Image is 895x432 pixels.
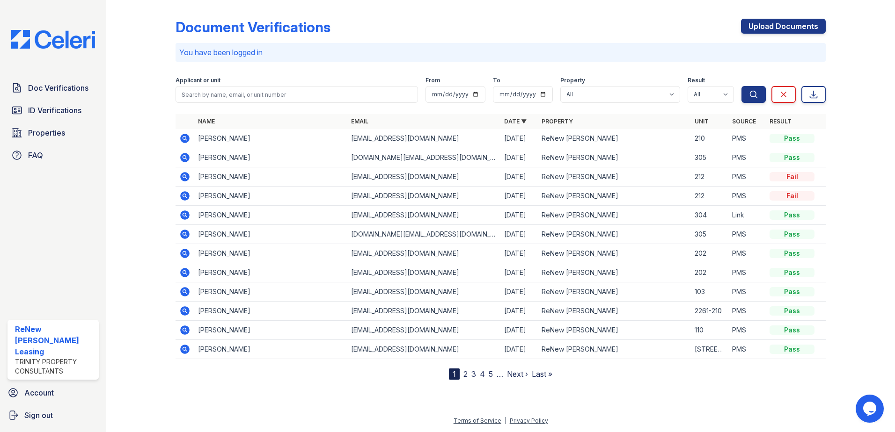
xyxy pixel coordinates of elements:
td: 210 [691,129,728,148]
td: PMS [728,263,766,282]
a: Doc Verifications [7,79,99,97]
div: Document Verifications [176,19,330,36]
td: PMS [728,129,766,148]
td: ReNew [PERSON_NAME] [538,206,691,225]
td: [DOMAIN_NAME][EMAIL_ADDRESS][DOMAIN_NAME] [347,225,500,244]
td: [DATE] [500,167,538,187]
td: PMS [728,302,766,321]
td: [DATE] [500,340,538,359]
td: 304 [691,206,728,225]
a: Name [198,118,215,125]
td: [DATE] [500,302,538,321]
a: Date ▼ [504,118,527,125]
label: To [493,77,500,84]
td: [PERSON_NAME] [194,263,347,282]
td: ReNew [PERSON_NAME] [538,167,691,187]
td: PMS [728,187,766,206]
td: [EMAIL_ADDRESS][DOMAIN_NAME] [347,167,500,187]
td: ReNew [PERSON_NAME] [538,263,691,282]
div: | [505,417,506,424]
td: PMS [728,244,766,263]
td: [PERSON_NAME] [194,244,347,263]
td: 110 [691,321,728,340]
div: ReNew [PERSON_NAME] Leasing [15,324,95,357]
td: PMS [728,148,766,167]
a: Last » [532,369,552,379]
div: Pass [770,153,814,162]
td: Link [728,206,766,225]
td: [DATE] [500,187,538,206]
a: 4 [480,369,485,379]
td: [PERSON_NAME] [194,225,347,244]
td: ReNew [PERSON_NAME] [538,244,691,263]
a: Email [351,118,368,125]
td: ReNew [PERSON_NAME] [538,187,691,206]
td: [EMAIL_ADDRESS][DOMAIN_NAME] [347,129,500,148]
td: [DATE] [500,129,538,148]
a: Sign out [4,406,103,425]
td: [EMAIL_ADDRESS][DOMAIN_NAME] [347,321,500,340]
td: [PERSON_NAME] [194,206,347,225]
td: [DOMAIN_NAME][EMAIL_ADDRESS][DOMAIN_NAME] [347,148,500,167]
td: [EMAIL_ADDRESS][DOMAIN_NAME] [347,302,500,321]
td: [EMAIL_ADDRESS][DOMAIN_NAME] [347,340,500,359]
div: Pass [770,325,814,335]
td: [DATE] [500,321,538,340]
td: [PERSON_NAME] [194,187,347,206]
td: [EMAIL_ADDRESS][DOMAIN_NAME] [347,187,500,206]
td: PMS [728,167,766,187]
td: 305 [691,225,728,244]
a: Upload Documents [741,19,826,34]
span: Doc Verifications [28,82,88,94]
a: Result [770,118,792,125]
div: Fail [770,191,814,201]
td: 2261-210 [691,302,728,321]
label: Result [688,77,705,84]
td: 212 [691,187,728,206]
td: 305 [691,148,728,167]
span: Properties [28,127,65,138]
div: Pass [770,306,814,316]
td: [DATE] [500,263,538,282]
a: Source [732,118,756,125]
iframe: chat widget [856,395,886,423]
td: [PERSON_NAME] [194,282,347,302]
div: Fail [770,172,814,181]
td: [PERSON_NAME] [194,167,347,187]
div: Pass [770,134,814,143]
td: [PERSON_NAME] [194,340,347,359]
td: [PERSON_NAME] [194,148,347,167]
a: 2 [463,369,468,379]
div: Pass [770,345,814,354]
td: ReNew [PERSON_NAME] [538,302,691,321]
td: [DATE] [500,206,538,225]
td: [DATE] [500,225,538,244]
label: Applicant or unit [176,77,220,84]
input: Search by name, email, or unit number [176,86,418,103]
td: 103 [691,282,728,302]
span: ID Verifications [28,105,81,116]
td: [DATE] [500,282,538,302]
td: [EMAIL_ADDRESS][DOMAIN_NAME] [347,282,500,302]
td: [EMAIL_ADDRESS][DOMAIN_NAME] [347,206,500,225]
td: [PERSON_NAME] [194,321,347,340]
td: ReNew [PERSON_NAME] [538,129,691,148]
td: ReNew [PERSON_NAME] [538,321,691,340]
img: CE_Logo_Blue-a8612792a0a2168367f1c8372b55b34899dd931a85d93a1a3d3e32e68fde9ad4.png [4,30,103,49]
label: From [425,77,440,84]
a: ID Verifications [7,101,99,120]
td: ReNew [PERSON_NAME] [538,282,691,302]
a: 3 [471,369,476,379]
a: Properties [7,123,99,142]
div: Pass [770,249,814,258]
span: … [497,368,503,380]
a: Unit [695,118,709,125]
div: Pass [770,210,814,220]
td: PMS [728,321,766,340]
div: Pass [770,287,814,296]
td: PMS [728,225,766,244]
td: 212 [691,167,728,187]
td: [DATE] [500,244,538,263]
td: [EMAIL_ADDRESS][DOMAIN_NAME] [347,244,500,263]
